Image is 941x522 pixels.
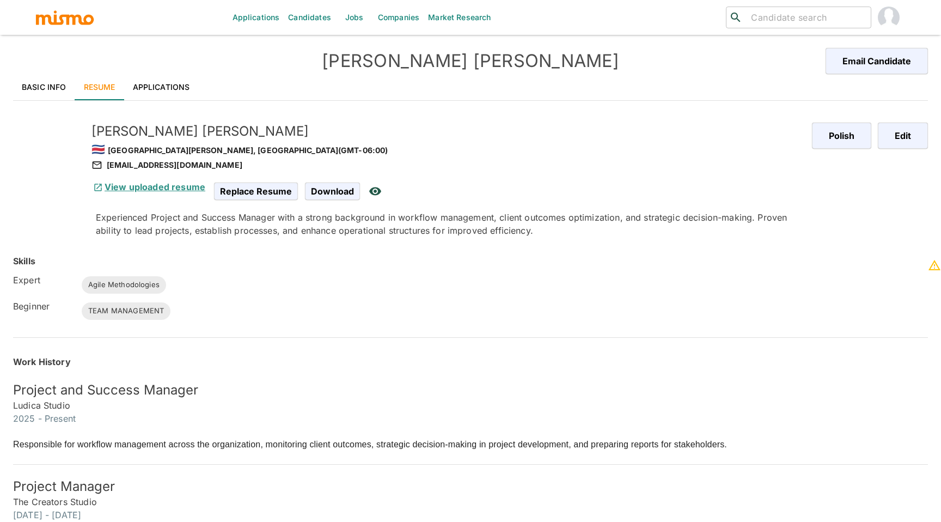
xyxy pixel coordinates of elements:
span: Agile Methodologies [82,280,166,290]
h5: [PERSON_NAME] [PERSON_NAME] [91,123,803,140]
a: Resume [75,74,124,100]
div: [EMAIL_ADDRESS][DOMAIN_NAME] [91,159,803,172]
span: Replace Resume [214,183,298,200]
h5: Project Manager [13,478,928,495]
h6: Work History [13,355,928,368]
h6: Skills [13,254,35,268]
a: Download [305,186,360,195]
input: Candidate search [747,10,866,25]
h4: [PERSON_NAME] [PERSON_NAME] [242,50,699,72]
img: logo [35,9,95,26]
a: View uploaded resume [91,181,205,192]
h6: The Creators Studio [13,495,928,508]
a: Basic Info [13,74,75,100]
h6: Ludica Studio [13,399,928,412]
div: [GEOGRAPHIC_DATA][PERSON_NAME], [GEOGRAPHIC_DATA] (GMT-06:00) [91,140,803,159]
h6: Beginner [13,300,73,313]
a: Applications [124,74,199,100]
span: Download [305,183,360,200]
div: Responsible for workflow management across the organization, monitoring client outcomes, strategi... [13,438,727,451]
h5: Project and Success Manager [13,381,928,399]
button: Edit [878,123,928,149]
h6: [DATE] - [DATE] [13,508,928,521]
button: Polish [812,123,871,149]
span: 🇨🇷 [91,143,105,156]
button: Email Candidate [826,48,928,74]
span: TEAM MANAGEMENT [82,306,170,317]
div: Experienced Project and Success Manager with a strong background in workflow management, client o... [96,211,803,237]
img: Paola Pacheco [878,7,900,28]
img: ijwfpfbxs5yy7xqz1fi6093ibadk [13,123,78,188]
h6: Expert [13,274,73,287]
h6: 2025 - Present [13,412,928,425]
